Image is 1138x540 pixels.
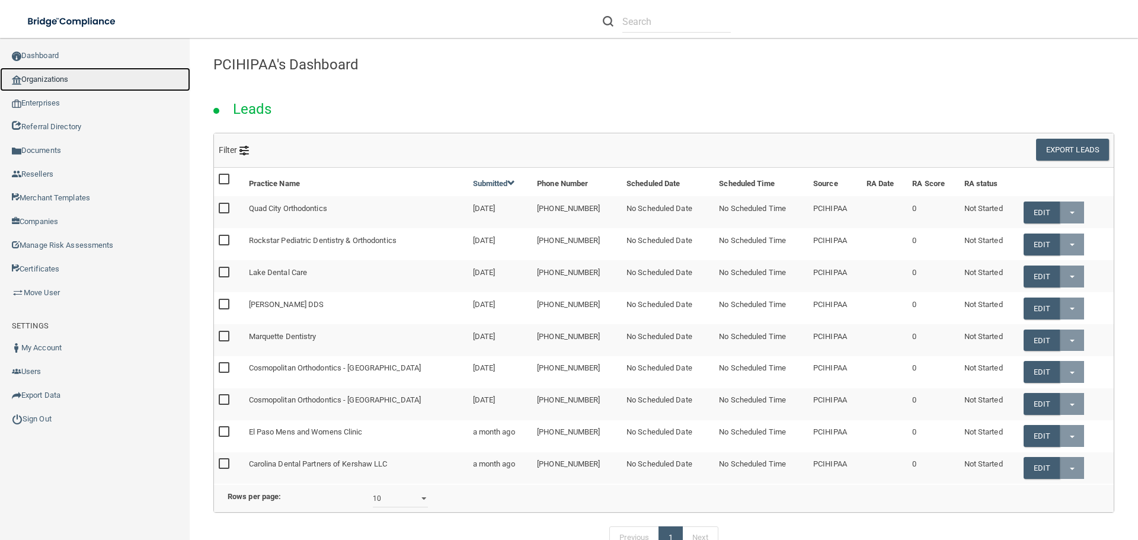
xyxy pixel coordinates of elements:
[1024,234,1060,255] a: Edit
[622,452,714,484] td: No Scheduled Date
[907,420,959,452] td: 0
[1024,298,1060,319] a: Edit
[907,356,959,388] td: 0
[960,420,1019,452] td: Not Started
[532,260,622,292] td: [PHONE_NUMBER]
[960,324,1019,356] td: Not Started
[12,100,21,108] img: enterprise.0d942306.png
[808,292,862,324] td: PCIHIPAA
[12,414,23,424] img: ic_power_dark.7ecde6b1.png
[960,388,1019,420] td: Not Started
[244,168,468,196] th: Practice Name
[221,92,284,126] h2: Leads
[808,228,862,260] td: PCIHIPAA
[244,356,468,388] td: Cosmopolitan Orthodontics - [GEOGRAPHIC_DATA]
[960,228,1019,260] td: Not Started
[622,420,714,452] td: No Scheduled Date
[532,228,622,260] td: [PHONE_NUMBER]
[532,420,622,452] td: [PHONE_NUMBER]
[714,388,808,420] td: No Scheduled Time
[18,9,127,34] img: bridge_compliance_login_screen.278c3ca4.svg
[244,228,468,260] td: Rockstar Pediatric Dentistry & Orthodontics
[532,452,622,484] td: [PHONE_NUMBER]
[622,388,714,420] td: No Scheduled Date
[213,57,1114,72] h4: PCIHIPAA's Dashboard
[907,324,959,356] td: 0
[1024,393,1060,415] a: Edit
[468,196,533,228] td: [DATE]
[532,168,622,196] th: Phone Number
[219,145,249,155] span: Filter
[12,146,21,156] img: icon-documents.8dae5593.png
[468,292,533,324] td: [DATE]
[468,228,533,260] td: [DATE]
[808,388,862,420] td: PCIHIPAA
[933,456,1124,503] iframe: Drift Widget Chat Controller
[960,168,1019,196] th: RA status
[622,260,714,292] td: No Scheduled Date
[12,75,21,85] img: organization-icon.f8decf85.png
[808,452,862,484] td: PCIHIPAA
[907,292,959,324] td: 0
[244,452,468,484] td: Carolina Dental Partners of Kershaw LLC
[714,228,808,260] td: No Scheduled Time
[1024,266,1060,287] a: Edit
[960,356,1019,388] td: Not Started
[714,292,808,324] td: No Scheduled Time
[907,452,959,484] td: 0
[1036,139,1109,161] button: Export Leads
[12,170,21,179] img: ic_reseller.de258add.png
[808,324,862,356] td: PCIHIPAA
[907,228,959,260] td: 0
[808,420,862,452] td: PCIHIPAA
[960,292,1019,324] td: Not Started
[862,168,907,196] th: RA Date
[473,179,516,188] a: Submitted
[714,324,808,356] td: No Scheduled Time
[12,52,21,61] img: ic_dashboard_dark.d01f4a41.png
[12,367,21,376] img: icon-users.e205127d.png
[808,260,862,292] td: PCIHIPAA
[532,196,622,228] td: [PHONE_NUMBER]
[532,388,622,420] td: [PHONE_NUMBER]
[12,319,49,333] label: SETTINGS
[532,356,622,388] td: [PHONE_NUMBER]
[622,324,714,356] td: No Scheduled Date
[907,260,959,292] td: 0
[1024,361,1060,383] a: Edit
[12,287,24,299] img: briefcase.64adab9b.png
[244,260,468,292] td: Lake Dental Care
[244,388,468,420] td: Cosmopolitan Orthodontics - [GEOGRAPHIC_DATA]
[622,196,714,228] td: No Scheduled Date
[532,324,622,356] td: [PHONE_NUMBER]
[1024,330,1060,352] a: Edit
[808,196,862,228] td: PCIHIPAA
[532,292,622,324] td: [PHONE_NUMBER]
[468,452,533,484] td: a month ago
[12,343,21,353] img: ic_user_dark.df1a06c3.png
[907,388,959,420] td: 0
[244,324,468,356] td: Marquette Dentistry
[714,452,808,484] td: No Scheduled Time
[714,196,808,228] td: No Scheduled Time
[808,168,862,196] th: Source
[468,420,533,452] td: a month ago
[622,168,714,196] th: Scheduled Date
[622,11,731,33] input: Search
[239,146,249,155] img: icon-filter@2x.21656d0b.png
[960,452,1019,484] td: Not Started
[714,356,808,388] td: No Scheduled Time
[960,196,1019,228] td: Not Started
[603,16,613,27] img: ic-search.3b580494.png
[907,168,959,196] th: RA Score
[714,260,808,292] td: No Scheduled Time
[714,420,808,452] td: No Scheduled Time
[244,420,468,452] td: El Paso Mens and Womens Clinic
[808,356,862,388] td: PCIHIPAA
[1024,425,1060,447] a: Edit
[244,292,468,324] td: [PERSON_NAME] DDS
[12,391,21,400] img: icon-export.b9366987.png
[622,228,714,260] td: No Scheduled Date
[622,356,714,388] td: No Scheduled Date
[468,356,533,388] td: [DATE]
